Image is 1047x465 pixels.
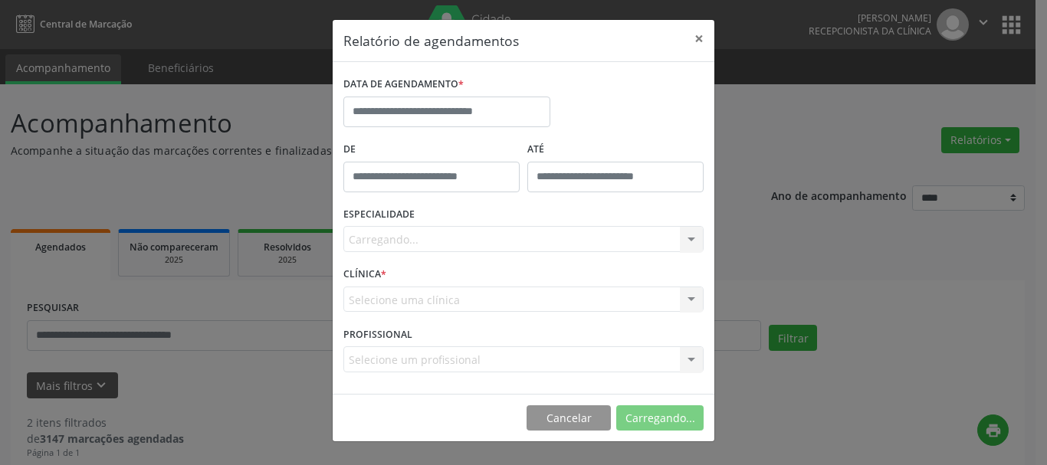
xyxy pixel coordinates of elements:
button: Close [684,20,714,57]
label: ATÉ [527,138,704,162]
label: De [343,138,520,162]
label: PROFISSIONAL [343,323,412,346]
h5: Relatório de agendamentos [343,31,519,51]
label: ESPECIALIDADE [343,203,415,227]
label: CLÍNICA [343,263,386,287]
button: Cancelar [527,405,611,431]
button: Carregando... [616,405,704,431]
label: DATA DE AGENDAMENTO [343,73,464,97]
